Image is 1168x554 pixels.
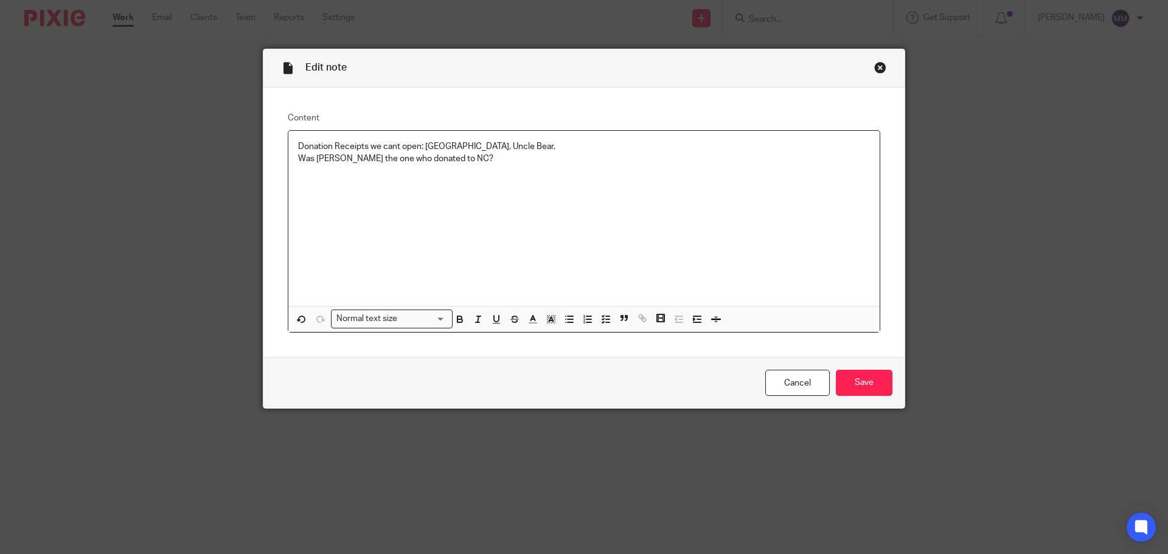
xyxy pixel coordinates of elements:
input: Save [836,370,892,396]
span: Edit note [305,63,347,72]
a: Cancel [765,370,830,396]
input: Search for option [401,313,445,325]
p: Donation Receipts we cant open: [GEOGRAPHIC_DATA], Uncle Bear, [298,140,870,153]
div: Search for option [331,310,453,328]
label: Content [288,112,880,124]
p: Was [PERSON_NAME] the one who donated to NC? [298,153,870,165]
span: Normal text size [334,313,400,325]
div: Close this dialog window [874,61,886,74]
